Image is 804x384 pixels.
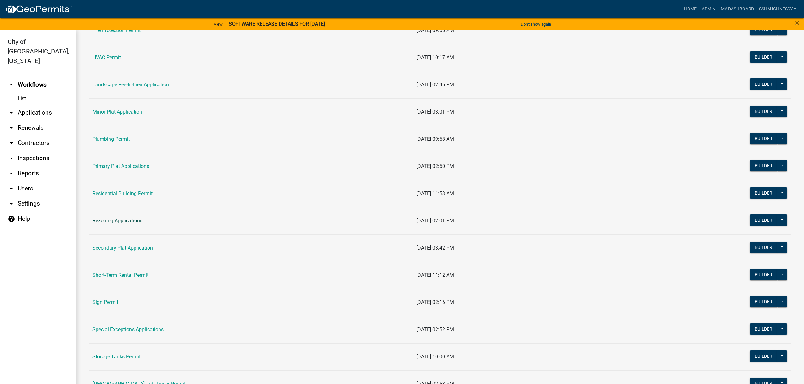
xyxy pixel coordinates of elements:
button: Builder [750,51,777,63]
button: Builder [750,323,777,335]
a: Secondary Plat Application [92,245,153,251]
span: [DATE] 11:12 AM [416,272,454,278]
button: Builder [750,296,777,307]
button: Builder [750,160,777,171]
span: [DATE] 02:46 PM [416,82,454,88]
span: × [795,18,799,27]
button: Builder [750,187,777,199]
span: [DATE] 02:01 PM [416,218,454,224]
i: arrow_drop_down [8,124,15,132]
a: Plumbing Permit [92,136,130,142]
a: Rezoning Applications [92,218,142,224]
button: Builder [750,350,777,362]
i: arrow_drop_down [8,185,15,192]
a: Primary Plat Applications [92,163,149,169]
a: Sign Permit [92,299,118,305]
a: Minor Plat Application [92,109,142,115]
button: Close [795,19,799,27]
button: Builder [750,133,777,144]
button: Builder [750,214,777,226]
button: Builder [750,24,777,35]
a: My Dashboard [718,3,757,15]
a: Storage Tanks Permit [92,354,141,360]
span: [DATE] 03:42 PM [416,245,454,251]
button: Builder [750,242,777,253]
span: [DATE] 02:52 PM [416,326,454,332]
span: [DATE] 09:58 AM [416,136,454,142]
button: Builder [750,269,777,280]
a: Home [682,3,699,15]
i: arrow_drop_down [8,200,15,207]
a: Residential Building Permit [92,190,153,196]
a: View [211,19,225,29]
i: help [8,215,15,223]
span: [DATE] 02:50 PM [416,163,454,169]
button: Builder [750,78,777,90]
a: Special Exceptions Applications [92,326,164,332]
i: arrow_drop_down [8,154,15,162]
span: [DATE] 10:00 AM [416,354,454,360]
span: [DATE] 11:53 AM [416,190,454,196]
a: HVAC Permit [92,54,121,60]
button: Builder [750,106,777,117]
i: arrow_drop_down [8,139,15,147]
span: [DATE] 10:17 AM [416,54,454,60]
strong: SOFTWARE RELEASE DETAILS FOR [DATE] [229,21,325,27]
span: [DATE] 03:01 PM [416,109,454,115]
button: Don't show again [518,19,554,29]
i: arrow_drop_down [8,170,15,177]
a: Short-Term Rental Permit [92,272,148,278]
i: arrow_drop_up [8,81,15,89]
i: arrow_drop_down [8,109,15,116]
a: Admin [699,3,718,15]
a: Landscape Fee-In-Lieu Application [92,82,169,88]
span: [DATE] 02:16 PM [416,299,454,305]
a: sshaughnessy [757,3,799,15]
